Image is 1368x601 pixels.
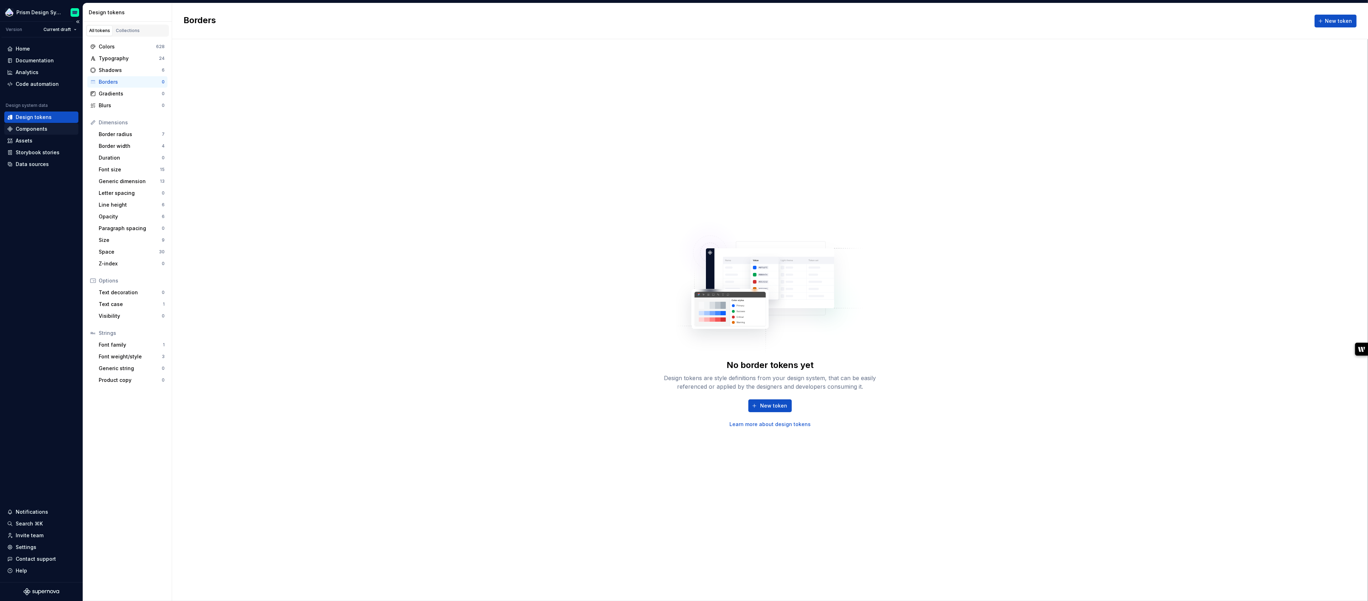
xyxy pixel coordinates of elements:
[16,161,49,168] div: Data sources
[16,137,32,144] div: Assets
[99,67,162,74] div: Shadows
[99,248,159,255] div: Space
[760,402,787,409] span: New token
[4,518,78,529] button: Search ⌘K
[96,152,167,164] a: Duration0
[16,567,27,574] div: Help
[73,17,83,27] button: Collapse sidebar
[162,237,165,243] div: 9
[6,27,22,32] div: Version
[160,167,165,172] div: 15
[99,102,162,109] div: Blurs
[162,143,165,149] div: 4
[99,225,162,232] div: Paragraph spacing
[16,114,52,121] div: Design tokens
[96,351,167,362] a: Font weight/style3
[4,112,78,123] a: Design tokens
[16,81,59,88] div: Code automation
[159,249,165,255] div: 30
[162,313,165,319] div: 0
[162,155,165,161] div: 0
[162,103,165,108] div: 0
[4,123,78,135] a: Components
[656,374,884,391] div: Design tokens are style definitions from your design system, that can be easily referenced or app...
[40,25,80,35] button: Current draft
[162,79,165,85] div: 0
[162,354,165,359] div: 3
[99,301,163,308] div: Text case
[96,187,167,199] a: Letter spacing0
[96,176,167,187] a: Generic dimension13
[16,508,48,515] div: Notifications
[16,532,43,539] div: Invite team
[96,310,167,322] a: Visibility0
[4,530,78,541] a: Invite team
[748,399,792,412] button: New token
[71,8,79,17] img: Emiliano Rodriguez
[99,201,162,208] div: Line height
[1325,17,1352,25] span: New token
[96,223,167,234] a: Paragraph spacing0
[99,237,162,244] div: Size
[96,363,167,374] a: Generic string0
[96,164,167,175] a: Font size15
[162,377,165,383] div: 0
[99,190,162,197] div: Letter spacing
[99,178,160,185] div: Generic dimension
[16,520,43,527] div: Search ⌘K
[4,78,78,90] a: Code automation
[6,103,48,108] div: Design system data
[160,178,165,184] div: 13
[4,553,78,565] button: Contact support
[99,353,162,360] div: Font weight/style
[16,149,60,156] div: Storybook stories
[99,90,162,97] div: Gradients
[96,287,167,298] a: Text decoration0
[87,100,167,111] a: Blurs0
[1315,15,1357,27] button: New token
[96,258,167,269] a: Z-index0
[99,213,162,220] div: Opacity
[96,199,167,211] a: Line height6
[4,565,78,576] button: Help
[87,41,167,52] a: Colors628
[16,57,54,64] div: Documentation
[99,260,162,267] div: Z-index
[162,214,165,219] div: 6
[24,588,59,595] svg: Supernova Logo
[99,341,163,348] div: Font family
[96,234,167,246] a: Size9
[162,261,165,266] div: 0
[162,290,165,295] div: 0
[99,154,162,161] div: Duration
[184,15,216,27] h2: Borders
[729,421,811,428] a: Learn more about design tokens
[16,69,38,76] div: Analytics
[1,5,81,20] button: Prism Design SystemEmiliano Rodriguez
[87,64,167,76] a: Shadows6
[5,8,14,17] img: 106765b7-6fc4-4b5d-8be0-32f944830029.png
[87,53,167,64] a: Typography24
[727,359,814,371] div: No border tokens yet
[163,301,165,307] div: 1
[96,339,167,351] a: Font family1
[162,67,165,73] div: 6
[162,190,165,196] div: 0
[162,366,165,371] div: 0
[96,211,167,222] a: Opacity6
[4,506,78,518] button: Notifications
[96,246,167,258] a: Space30
[89,9,169,16] div: Design tokens
[87,88,167,99] a: Gradients0
[99,131,162,138] div: Border radius
[43,27,71,32] span: Current draft
[4,542,78,553] a: Settings
[89,28,110,33] div: All tokens
[87,76,167,88] a: Borders0
[99,289,162,296] div: Text decoration
[16,555,56,563] div: Contact support
[99,78,162,86] div: Borders
[159,56,165,61] div: 24
[99,143,162,150] div: Border width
